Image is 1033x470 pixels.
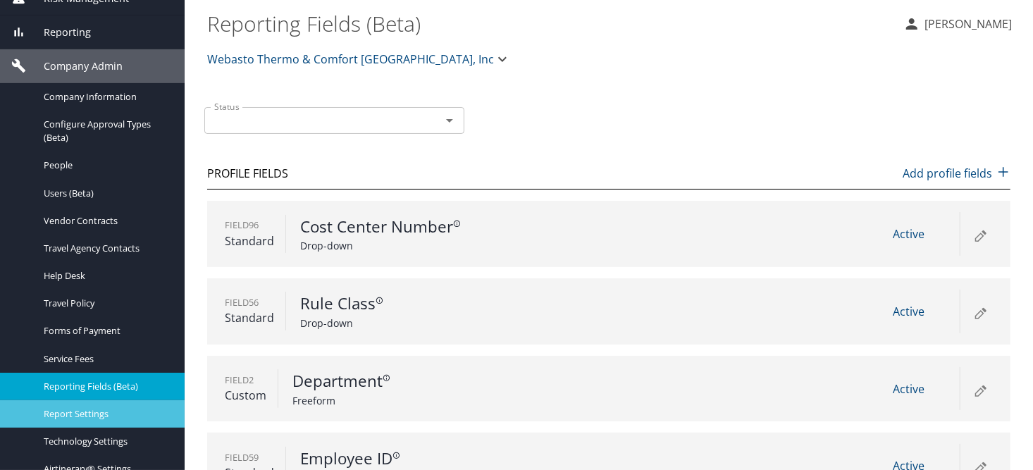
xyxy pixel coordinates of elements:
[44,159,168,172] span: People
[26,25,91,40] span: Reporting
[225,218,274,232] p: Field 96
[893,226,924,242] span: Active
[207,49,494,69] span: Webasto Thermo & Comfort [GEOGRAPHIC_DATA], Inc
[207,1,892,45] h1: Reporting Fields (Beta)
[920,16,1012,32] p: [PERSON_NAME]
[225,233,274,249] p: Standard
[44,297,168,310] span: Travel Policy
[44,187,168,200] span: Users (Beta)
[292,393,563,408] p: Freeform
[225,309,274,326] p: Standard
[392,452,400,459] svg: for Guests use arrangers info.
[44,407,168,421] span: Report Settings
[44,380,168,393] span: Reporting Fields (Beta)
[44,269,168,283] span: Help Desk
[44,324,168,338] span: Forms of Payment
[207,165,288,182] p: Profile Fields
[44,118,168,144] span: Configure Approval Types (Beta)
[202,45,516,73] button: Webasto Thermo & Comfort [GEOGRAPHIC_DATA], Inc
[26,58,123,74] span: Company Admin
[903,165,1010,182] p: Add profile fields
[300,316,571,330] p: Drop-down
[898,11,1017,37] button: [PERSON_NAME]
[893,304,924,319] span: Active
[440,111,459,130] button: Open
[300,215,571,239] p: Cost Center Number
[292,369,563,393] p: Department
[44,242,168,255] span: Travel Agency Contacts
[453,220,461,228] svg: For Guests use arrangers info.
[44,435,168,448] span: Technology Settings
[996,165,1010,179] img: add icon
[376,297,383,304] svg: For Guests use arrangers info.
[44,90,168,104] span: Company Information
[44,352,168,366] span: Service Fees
[225,296,274,309] p: Field 56
[300,238,571,253] p: Drop-down
[225,387,266,404] p: Custom
[383,374,390,382] svg: optional for Thermo and Comfort
[44,214,168,228] span: Vendor Contracts
[300,292,571,316] p: Rule Class
[225,373,266,387] p: Field 2
[225,451,274,464] p: Field 59
[893,381,924,397] span: Active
